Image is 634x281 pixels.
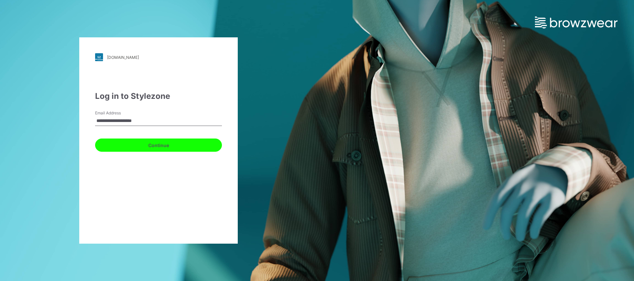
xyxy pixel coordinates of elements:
img: stylezone-logo.562084cfcfab977791bfbf7441f1a819.svg [95,53,103,61]
button: Continue [95,139,222,152]
a: [DOMAIN_NAME] [95,53,222,61]
div: [DOMAIN_NAME] [107,55,139,60]
img: browzwear-logo.e42bd6dac1945053ebaf764b6aa21510.svg [535,17,617,28]
div: Log in to Stylezone [95,90,222,102]
label: Email Address [95,110,141,116]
